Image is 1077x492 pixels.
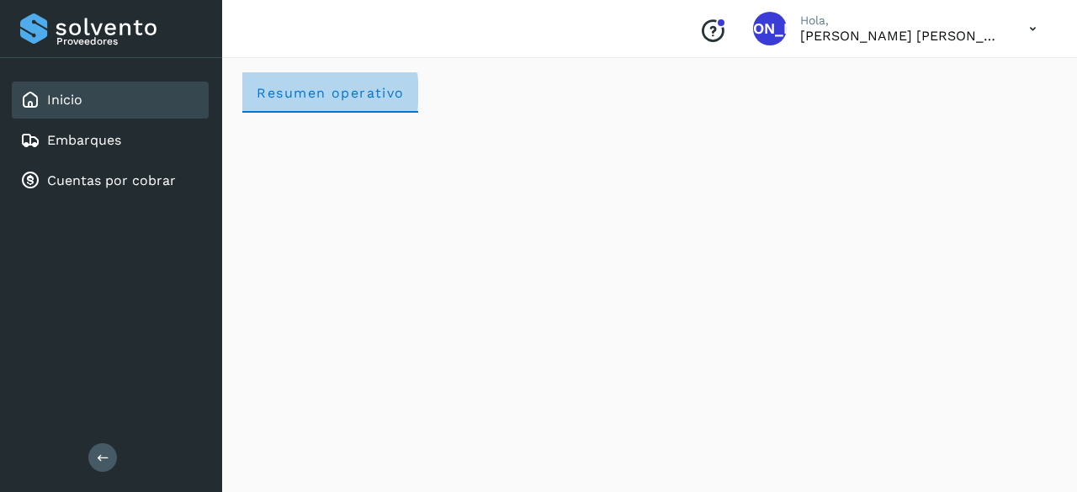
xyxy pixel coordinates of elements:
div: Embarques [12,122,209,159]
a: Inicio [47,92,82,108]
p: Jose Amos Castro Paz [800,28,1002,44]
div: Inicio [12,82,209,119]
span: Resumen operativo [256,85,405,101]
a: Cuentas por cobrar [47,172,176,188]
a: Embarques [47,132,121,148]
div: Cuentas por cobrar [12,162,209,199]
p: Proveedores [56,35,202,47]
p: Hola, [800,13,1002,28]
